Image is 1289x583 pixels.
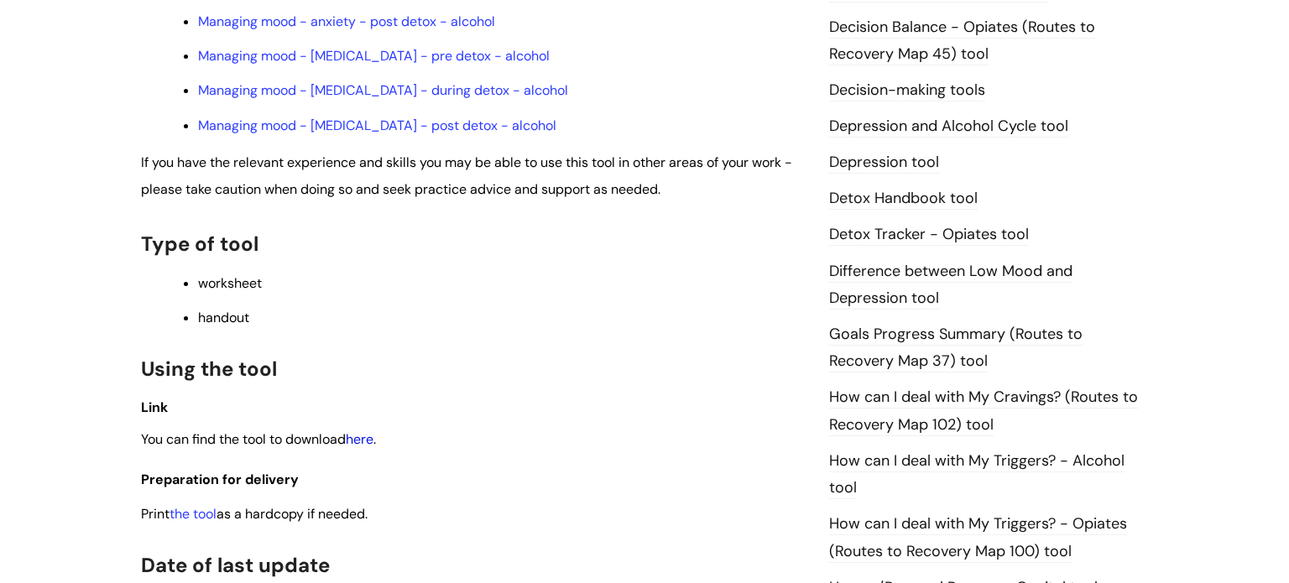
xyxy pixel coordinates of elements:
[198,81,568,99] a: Managing mood - [MEDICAL_DATA] - during detox - alcohol
[829,261,1072,310] a: Difference between Low Mood and Depression tool
[829,324,1083,372] a: Goals Progress Summary (Routes to Recovery Map 37) tool
[198,309,249,326] span: handout
[829,450,1125,499] a: How can I deal with My Triggers? - Alcohol tool
[170,505,217,523] a: the tool
[141,231,258,257] span: Type of tool
[141,430,376,448] span: You can find the tool to download .
[198,117,556,134] a: Managing mood - [MEDICAL_DATA] - post detox - alcohol
[198,47,550,65] a: Managing mood - [MEDICAL_DATA] - pre detox - alcohol
[198,274,262,292] span: worksheet
[141,471,299,488] span: Preparation for delivery
[829,387,1138,435] a: How can I deal with My Cravings? (Routes to Recovery Map 102) tool
[829,224,1029,246] a: Detox Tracker - Opiates tool
[141,552,330,578] span: Date of last update
[829,17,1095,65] a: Decision Balance - Opiates (Routes to Recovery Map 45) tool
[829,116,1068,138] a: Depression and Alcohol Cycle tool
[141,505,368,523] span: Print as a hardcopy if needed.
[198,13,495,30] a: Managing mood - anxiety - post detox - alcohol
[829,80,985,102] a: Decision-making tools
[829,188,978,210] a: Detox Handbook tool
[829,513,1127,562] a: How can I deal with My Triggers? - Opiates (Routes to Recovery Map 100) tool
[141,356,277,382] span: Using the tool
[829,152,939,174] a: Depression tool
[346,430,373,448] a: here
[141,398,168,416] span: Link
[141,154,792,198] span: If you have the relevant experience and skills you may be able to use this tool in other areas of...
